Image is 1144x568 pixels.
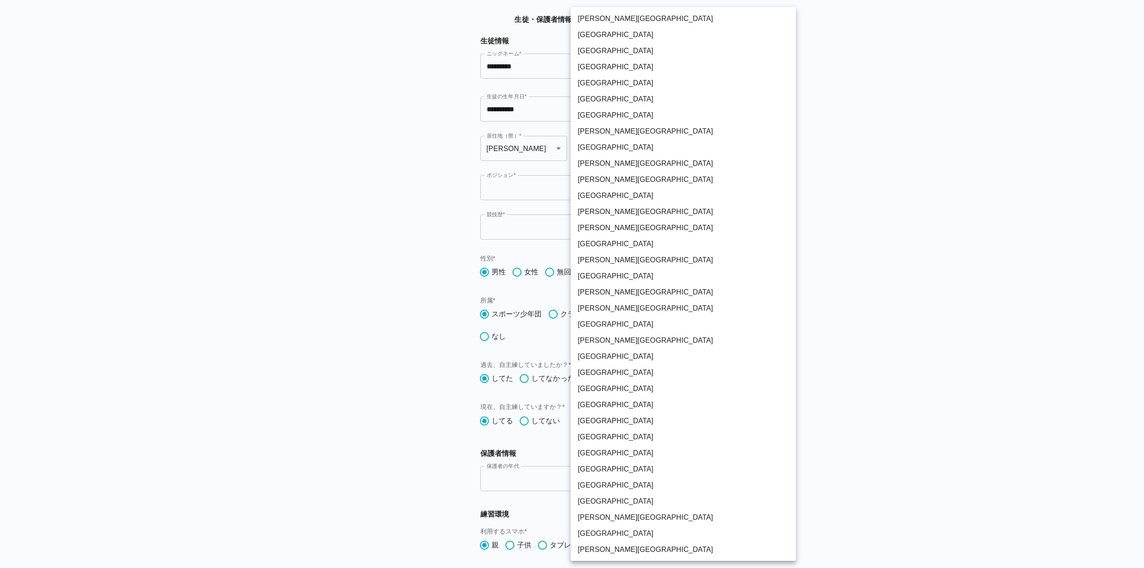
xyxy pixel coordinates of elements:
[571,349,796,365] li: [GEOGRAPHIC_DATA]
[571,139,796,156] li: [GEOGRAPHIC_DATA]
[571,156,796,172] li: [PERSON_NAME][GEOGRAPHIC_DATA]
[571,509,796,526] li: [PERSON_NAME][GEOGRAPHIC_DATA]
[571,526,796,542] li: [GEOGRAPHIC_DATA]
[571,397,796,413] li: [GEOGRAPHIC_DATA]
[571,445,796,461] li: [GEOGRAPHIC_DATA]
[571,27,796,43] li: [GEOGRAPHIC_DATA]
[571,461,796,477] li: [GEOGRAPHIC_DATA]
[571,204,796,220] li: [PERSON_NAME][GEOGRAPHIC_DATA]
[571,332,796,349] li: [PERSON_NAME][GEOGRAPHIC_DATA]
[571,107,796,123] li: [GEOGRAPHIC_DATA]
[571,429,796,445] li: [GEOGRAPHIC_DATA]
[571,43,796,59] li: [GEOGRAPHIC_DATA]
[571,268,796,284] li: [GEOGRAPHIC_DATA]
[571,542,796,558] li: [PERSON_NAME][GEOGRAPHIC_DATA]
[571,59,796,75] li: [GEOGRAPHIC_DATA]
[571,75,796,91] li: [GEOGRAPHIC_DATA]
[571,413,796,429] li: [GEOGRAPHIC_DATA]
[571,493,796,509] li: [GEOGRAPHIC_DATA]
[571,123,796,139] li: [PERSON_NAME][GEOGRAPHIC_DATA]
[571,91,796,107] li: [GEOGRAPHIC_DATA]
[571,236,796,252] li: [GEOGRAPHIC_DATA]
[571,252,796,268] li: [PERSON_NAME][GEOGRAPHIC_DATA]
[571,284,796,300] li: [PERSON_NAME][GEOGRAPHIC_DATA]
[571,188,796,204] li: [GEOGRAPHIC_DATA]
[571,220,796,236] li: [PERSON_NAME][GEOGRAPHIC_DATA]
[571,172,796,188] li: [PERSON_NAME][GEOGRAPHIC_DATA]
[571,477,796,493] li: [GEOGRAPHIC_DATA]
[571,365,796,381] li: [GEOGRAPHIC_DATA]
[571,11,796,27] li: [PERSON_NAME][GEOGRAPHIC_DATA]
[571,381,796,397] li: [GEOGRAPHIC_DATA]
[571,300,796,316] li: [PERSON_NAME][GEOGRAPHIC_DATA]
[571,316,796,332] li: [GEOGRAPHIC_DATA]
